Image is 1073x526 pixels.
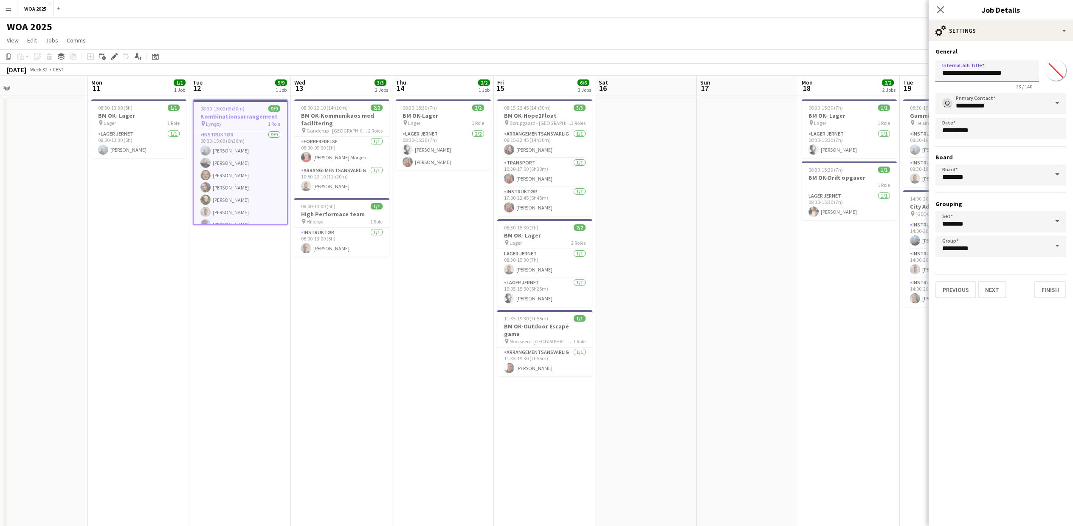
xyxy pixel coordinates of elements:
[104,120,116,126] span: Lager
[497,219,592,307] div: 08:30-15:30 (7h)2/2BM OK- Lager Lager2 RolesLager Jernet1/108:30-15:30 (7h)[PERSON_NAME]Lager Jer...
[497,158,592,187] app-card-role: Transport1/110:30-17:00 (6h30m)[PERSON_NAME]
[497,187,592,216] app-card-role: Instruktør1/117:00-22:45 (5h45m)[PERSON_NAME]
[293,83,305,93] span: 13
[497,99,592,216] app-job-card: 08:15-22:45 (14h30m)3/3BM OK-Hope2Float Borupgaard - [GEOGRAPHIC_DATA]3 RolesArrangementsansvarli...
[814,120,826,126] span: Lager
[396,99,491,170] div: 08:30-15:30 (7h)2/2BM OK-Lager Lager1 RoleLager Jernet2/208:30-15:30 (7h)[PERSON_NAME][PERSON_NAME]
[192,83,203,93] span: 12
[91,79,102,86] span: Mon
[268,121,280,127] span: 1 Role
[167,120,180,126] span: 1 Role
[294,228,389,257] app-card-role: Instruktør1/108:00-13:00 (5h)[PERSON_NAME]
[929,4,1073,15] h3: Job Details
[578,87,591,93] div: 3 Jobs
[53,66,64,73] div: CEST
[174,87,185,93] div: 1 Job
[403,105,437,111] span: 08:30-15:30 (7h)
[294,99,389,195] app-job-card: 08:00-22:10 (14h10m)2/2BM OK-Kommunikaos med facilitering Ganderup - [GEOGRAPHIC_DATA]2 RolesForb...
[193,99,288,225] app-job-card: 08:30-15:00 (6h30m)9/9Kombinationsarrangement Lyngby1 RoleInstruktør9/908:30-15:00 (6h30m)[PERSON...
[878,167,890,173] span: 1/1
[802,99,897,158] div: 08:30-15:30 (7h)1/1BM OK- Lager Lager1 RoleLager Jernet1/108:30-15:30 (7h)[PERSON_NAME]
[497,278,592,307] app-card-role: Lager Jernet1/110:05-15:30 (5h25m)[PERSON_NAME]
[903,99,998,187] app-job-card: 08:30-19:30 (11h)2/2Gummibådsregatta Helsingør2 RolesInstruktør1/108:30-19:30 (11h)[PERSON_NAME]I...
[91,112,186,119] h3: BM OK- Lager
[375,79,386,86] span: 3/3
[903,190,998,307] app-job-card: 14:00-20:00 (6h)3/3City Adventure [GEOGRAPHIC_DATA]3 RolesInstruktør1/114:00-20:00 (6h)[PERSON_NA...
[802,129,897,158] app-card-role: Lager Jernet1/108:30-15:30 (7h)[PERSON_NAME]
[193,79,203,86] span: Tue
[268,105,280,112] span: 9/9
[571,240,586,246] span: 2 Roles
[98,105,132,111] span: 08:30-13:30 (5h)
[504,224,538,231] span: 08:30-15:30 (7h)
[45,37,58,44] span: Jobs
[28,66,49,73] span: Week 32
[479,87,490,93] div: 1 Job
[394,83,406,93] span: 14
[574,105,586,111] span: 3/3
[371,203,383,209] span: 1/1
[294,198,389,257] app-job-card: 08:00-13:00 (5h)1/1High Performace team Hillerød1 RoleInstruktør1/108:00-13:00 (5h)[PERSON_NAME]
[1034,281,1066,298] button: Finish
[699,83,710,93] span: 17
[504,105,551,111] span: 08:15-22:45 (14h30m)
[573,338,586,345] span: 1 Role
[504,315,548,322] span: 11:35-19:30 (7h55m)
[903,278,998,307] app-card-role: Instruktør1/114:00-20:00 (6h)[PERSON_NAME]
[903,249,998,278] app-card-role: Instruktør1/114:00-20:00 (6h)[PERSON_NAME]
[978,281,1006,298] button: Next
[294,166,389,195] app-card-role: Arrangementsansvarlig1/110:50-22:10 (11h20m)[PERSON_NAME]
[935,281,976,298] button: Previous
[497,79,504,86] span: Fri
[206,121,222,127] span: Lyngby
[7,65,26,74] div: [DATE]
[902,83,913,93] span: 19
[63,35,89,46] a: Comms
[910,195,944,202] span: 14:00-20:00 (6h)
[915,120,936,126] span: Helsingør
[307,127,368,134] span: Ganderup - [GEOGRAPHIC_DATA]
[497,249,592,278] app-card-role: Lager Jernet1/108:30-15:30 (7h)[PERSON_NAME]
[368,127,383,134] span: 2 Roles
[7,20,52,33] h1: WOA 2025
[497,322,592,338] h3: BM OK-Outdoor Escape game
[574,315,586,322] span: 1/1
[577,79,589,86] span: 6/6
[935,200,1066,208] h3: Grouping
[903,112,998,119] h3: Gummibådsregatta
[174,79,186,86] span: 1/1
[276,87,287,93] div: 1 Job
[301,105,348,111] span: 08:00-22:10 (14h10m)
[878,182,890,188] span: 1 Role
[878,120,890,126] span: 1 Role
[510,338,573,345] span: Skovsøen - [GEOGRAPHIC_DATA]
[882,79,894,86] span: 2/2
[90,83,102,93] span: 11
[472,105,484,111] span: 2/2
[7,37,19,44] span: View
[42,35,62,46] a: Jobs
[802,174,897,181] h3: BM OK-Drift opgaver
[510,120,571,126] span: Borupgaard - [GEOGRAPHIC_DATA]
[17,0,54,17] button: WOA 2025
[903,129,998,158] app-card-role: Instruktør1/108:30-19:30 (11h)[PERSON_NAME]
[574,224,586,231] span: 2/2
[91,99,186,158] app-job-card: 08:30-13:30 (5h)1/1BM OK- Lager Lager1 RoleLager Jernet1/108:30-13:30 (5h)[PERSON_NAME]
[497,129,592,158] app-card-role: Arrangementsansvarlig1/108:15-22:45 (14h30m)[PERSON_NAME]
[802,161,897,220] div: 08:30-15:30 (7h)1/1BM OK-Drift opgaver1 RoleLager Jernet1/108:30-15:30 (7h)[PERSON_NAME]
[700,79,710,86] span: Sun
[1009,83,1039,90] span: 23 / 140
[307,218,324,225] span: Hillerød
[929,20,1073,41] div: Settings
[903,158,998,187] app-card-role: Instruktør1/108:30-19:30 (11h)[PERSON_NAME]
[67,37,86,44] span: Comms
[935,153,1066,161] h3: Board
[294,210,389,218] h3: High Performace team
[478,79,490,86] span: 2/2
[396,112,491,119] h3: BM OK-Lager
[878,105,890,111] span: 1/1
[371,105,383,111] span: 2/2
[294,112,389,127] h3: BM OK-Kommunikaos med facilitering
